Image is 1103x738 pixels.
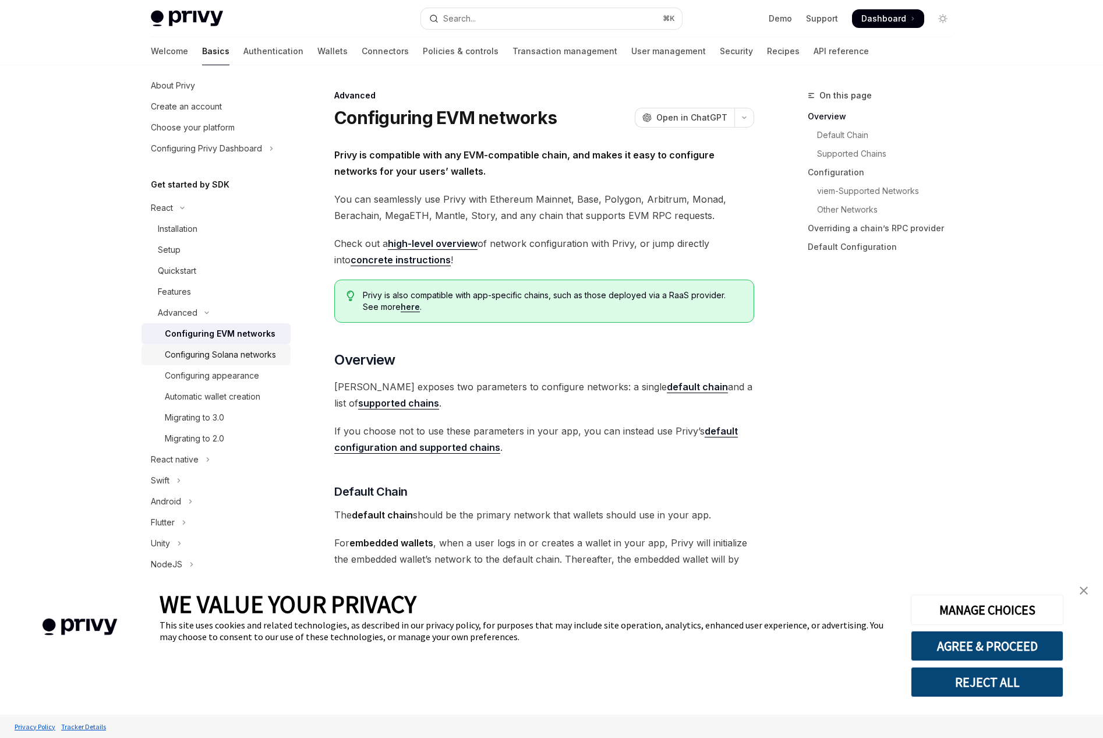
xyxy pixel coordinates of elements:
[334,535,754,600] span: For , when a user logs in or creates a wallet in your app, Privy will initialize the embedded wal...
[400,570,461,581] strong: default chain
[142,554,291,575] button: Toggle NodeJS section
[334,507,754,523] span: The should be the primary network that wallets should use in your app.
[151,178,229,192] h5: Get started by SDK
[151,10,223,27] img: light logo
[911,595,1063,625] button: MANAGE CHOICES
[358,397,439,409] a: supported chains
[819,89,872,103] span: On this page
[165,411,224,425] div: Migrating to 3.0
[934,9,952,28] button: Toggle dark mode
[151,557,182,571] div: NodeJS
[1072,579,1095,602] a: close banner
[334,235,754,268] span: Check out a of network configuration with Privy, or jump directly into !
[151,121,235,135] div: Choose your platform
[142,365,291,386] a: Configuring appearance
[656,112,727,123] span: Open in ChatGPT
[142,428,291,449] a: Migrating to 2.0
[814,37,869,65] a: API reference
[667,381,728,393] a: default chain
[808,182,961,200] a: viem-Supported Networks
[142,323,291,344] a: Configuring EVM networks
[151,100,222,114] div: Create an account
[243,37,303,65] a: Authentication
[151,536,170,550] div: Unity
[165,327,275,341] div: Configuring EVM networks
[349,537,433,549] strong: embedded wallets
[158,306,197,320] div: Advanced
[663,14,675,23] span: ⌘ K
[151,142,262,156] div: Configuring Privy Dashboard
[165,432,224,446] div: Migrating to 2.0
[808,107,961,126] a: Overview
[808,126,961,144] a: Default Chain
[317,37,348,65] a: Wallets
[142,218,291,239] a: Installation
[142,138,291,159] button: Toggle Configuring Privy Dashboard section
[351,254,451,266] a: concrete instructions
[151,474,169,488] div: Swift
[334,483,408,500] span: Default Chain
[165,348,276,362] div: Configuring Solana networks
[808,238,961,256] a: Default Configuration
[720,37,753,65] a: Security
[142,512,291,533] button: Toggle Flutter section
[142,96,291,117] a: Create an account
[142,302,291,323] button: Toggle Advanced section
[352,509,413,521] strong: default chain
[347,291,355,301] svg: Tip
[142,239,291,260] a: Setup
[443,12,476,26] div: Search...
[806,13,838,24] a: Support
[334,90,754,101] div: Advanced
[58,716,109,737] a: Tracker Details
[334,149,715,177] strong: Privy is compatible with any EVM-compatible chain, and makes it easy to configure networks for yo...
[1080,587,1088,595] img: close banner
[158,222,197,236] div: Installation
[202,37,229,65] a: Basics
[160,619,893,642] div: This site uses cookies and related technologies, as described in our privacy policy, for purposes...
[142,260,291,281] a: Quickstart
[165,390,260,404] div: Automatic wallet creation
[165,369,259,383] div: Configuring appearance
[151,515,175,529] div: Flutter
[334,379,754,411] span: [PERSON_NAME] exposes two parameters to configure networks: a single and a list of .
[160,589,416,619] span: WE VALUE YOUR PRIVACY
[635,108,734,128] button: Open in ChatGPT
[17,602,142,652] img: company logo
[142,470,291,491] button: Toggle Swift section
[142,117,291,138] a: Choose your platform
[12,716,58,737] a: Privacy Policy
[911,631,1063,661] button: AGREE & PROCEED
[142,197,291,218] button: Toggle React section
[158,285,191,299] div: Features
[334,423,754,455] span: If you choose not to use these parameters in your app, you can instead use Privy’s .
[808,200,961,219] a: Other Networks
[861,13,906,24] span: Dashboard
[362,37,409,65] a: Connectors
[151,453,199,467] div: React native
[151,495,181,509] div: Android
[142,533,291,554] button: Toggle Unity section
[151,201,173,215] div: React
[631,37,706,65] a: User management
[423,37,499,65] a: Policies & controls
[334,351,395,369] span: Overview
[767,37,800,65] a: Recipes
[158,243,181,257] div: Setup
[401,302,420,312] a: here
[808,219,961,238] a: Overriding a chain’s RPC provider
[769,13,792,24] a: Demo
[142,386,291,407] a: Automatic wallet creation
[142,75,291,96] a: About Privy
[158,264,196,278] div: Quickstart
[151,37,188,65] a: Welcome
[363,289,742,313] span: Privy is also compatible with app-specific chains, such as those deployed via a RaaS provider. Se...
[142,407,291,428] a: Migrating to 3.0
[512,37,617,65] a: Transaction management
[334,191,754,224] span: You can seamlessly use Privy with Ethereum Mainnet, Base, Polygon, Arbitrum, Monad, Berachain, Me...
[142,281,291,302] a: Features
[388,238,478,250] a: high-level overview
[808,163,961,182] a: Configuration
